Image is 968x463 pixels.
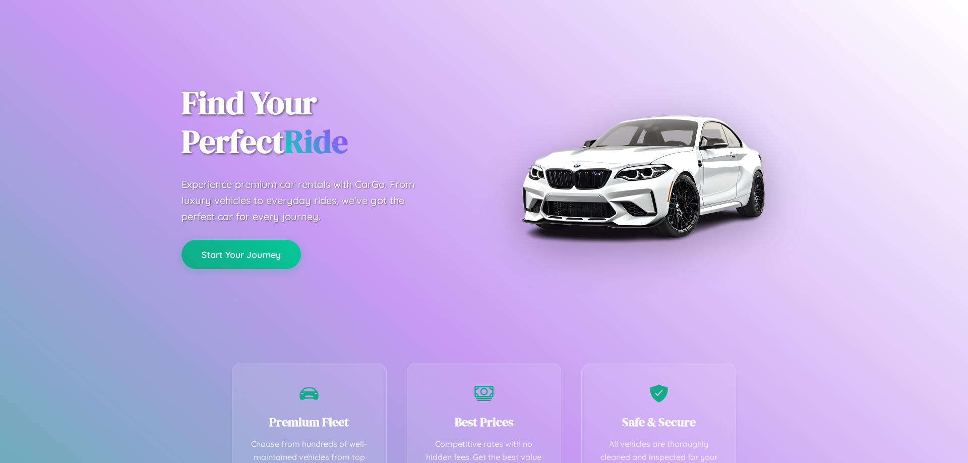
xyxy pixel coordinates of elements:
[284,119,348,163] span: Ride
[597,414,720,430] h3: Safe & Secure
[517,50,769,302] img: Premium BMW car rental vehicle
[181,176,434,225] p: Experience premium car rentals with CarGo. From luxury vehicles to everyday rides, we've got the ...
[181,84,469,161] h1: Find Your Perfect
[181,240,301,269] button: Start Your Journey
[422,414,546,430] h3: Best Prices
[248,414,371,430] h3: Premium Fleet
